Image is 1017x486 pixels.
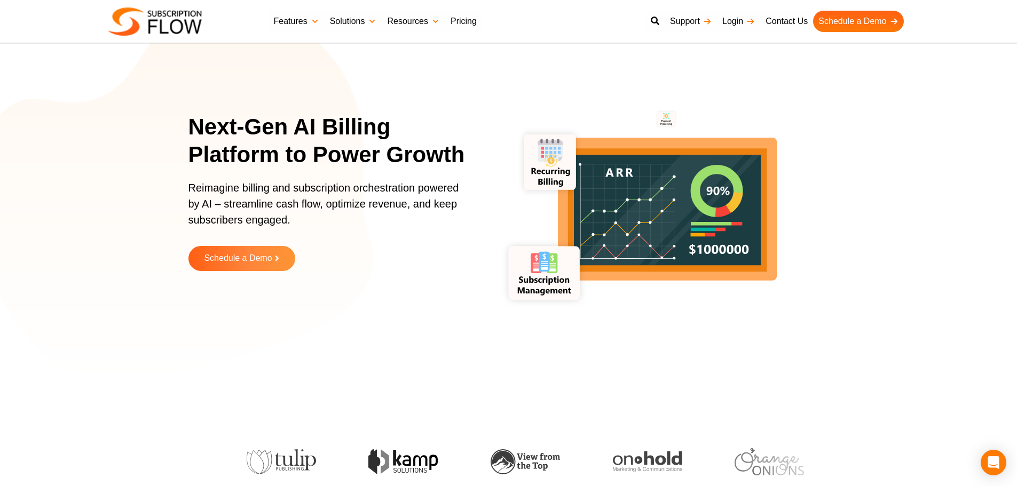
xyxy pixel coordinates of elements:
[981,450,1006,475] div: Open Intercom Messenger
[717,11,760,32] a: Login
[665,11,717,32] a: Support
[269,11,325,32] a: Features
[337,449,406,474] img: kamp-solution
[188,246,295,271] a: Schedule a Demo
[813,11,903,32] a: Schedule a Demo
[215,449,284,475] img: tulip-publishing
[581,451,650,473] img: onhold-marketing
[382,11,445,32] a: Resources
[703,448,772,475] img: orange-onions
[325,11,382,32] a: Solutions
[188,113,479,169] h1: Next-Gen AI Billing Platform to Power Growth
[445,11,482,32] a: Pricing
[760,11,813,32] a: Contact Us
[459,449,528,474] img: view-from-the-top
[204,254,272,263] span: Schedule a Demo
[108,7,202,36] img: Subscriptionflow
[188,180,466,238] p: Reimagine billing and subscription orchestration powered by AI – streamline cash flow, optimize r...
